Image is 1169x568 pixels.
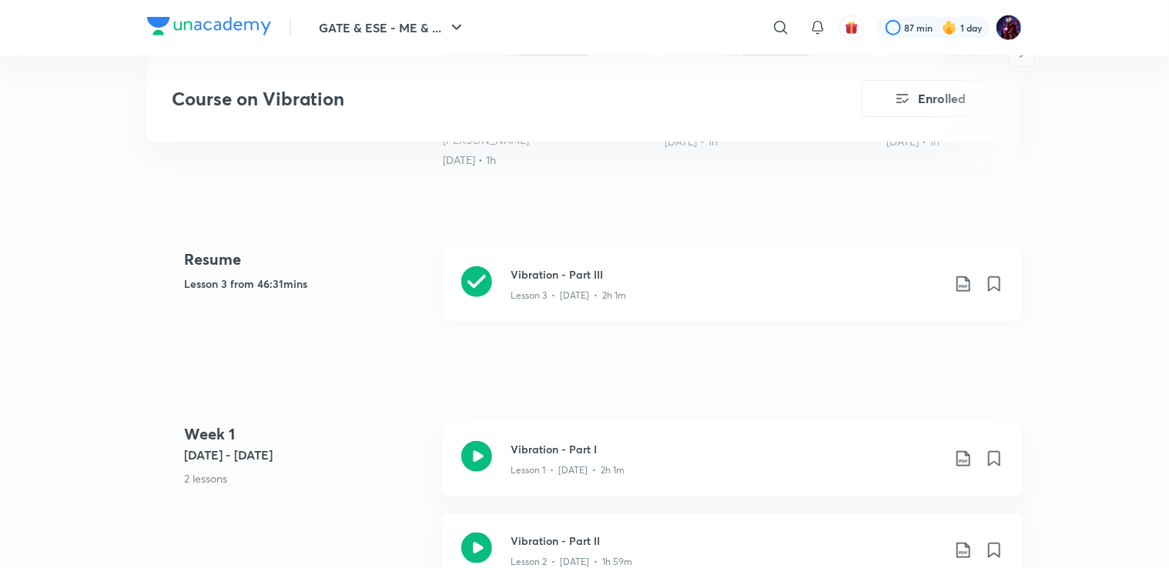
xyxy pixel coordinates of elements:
[184,248,430,271] h4: Resume
[845,21,859,35] img: avatar
[942,20,957,35] img: streak
[839,15,864,40] button: avatar
[996,15,1022,41] img: Jagadeesh Mondem
[184,276,430,292] h5: Lesson 3 from 46:31mins
[147,17,271,35] img: Company Logo
[443,248,1022,339] a: Vibration - Part IIILesson 3 • [DATE] • 2h 1m
[862,80,997,117] button: Enrolled
[443,423,1022,514] a: Vibration - Part ILesson 1 • [DATE] • 2h 1m
[184,423,430,446] h4: Week 1
[511,463,625,477] p: Lesson 1 • [DATE] • 2h 1m
[511,266,942,282] h3: Vibration - Part III
[511,533,942,549] h3: Vibration - Part II
[184,446,430,464] h5: [DATE] - [DATE]
[310,12,475,43] button: GATE & ESE - ME & ...
[172,88,775,110] h3: Course on Vibration
[184,470,430,486] p: 2 lessons
[511,441,942,457] h3: Vibration - Part I
[443,152,652,168] div: 11th Apr • 1h
[511,289,626,302] p: Lesson 3 • [DATE] • 2h 1m
[147,17,271,39] a: Company Logo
